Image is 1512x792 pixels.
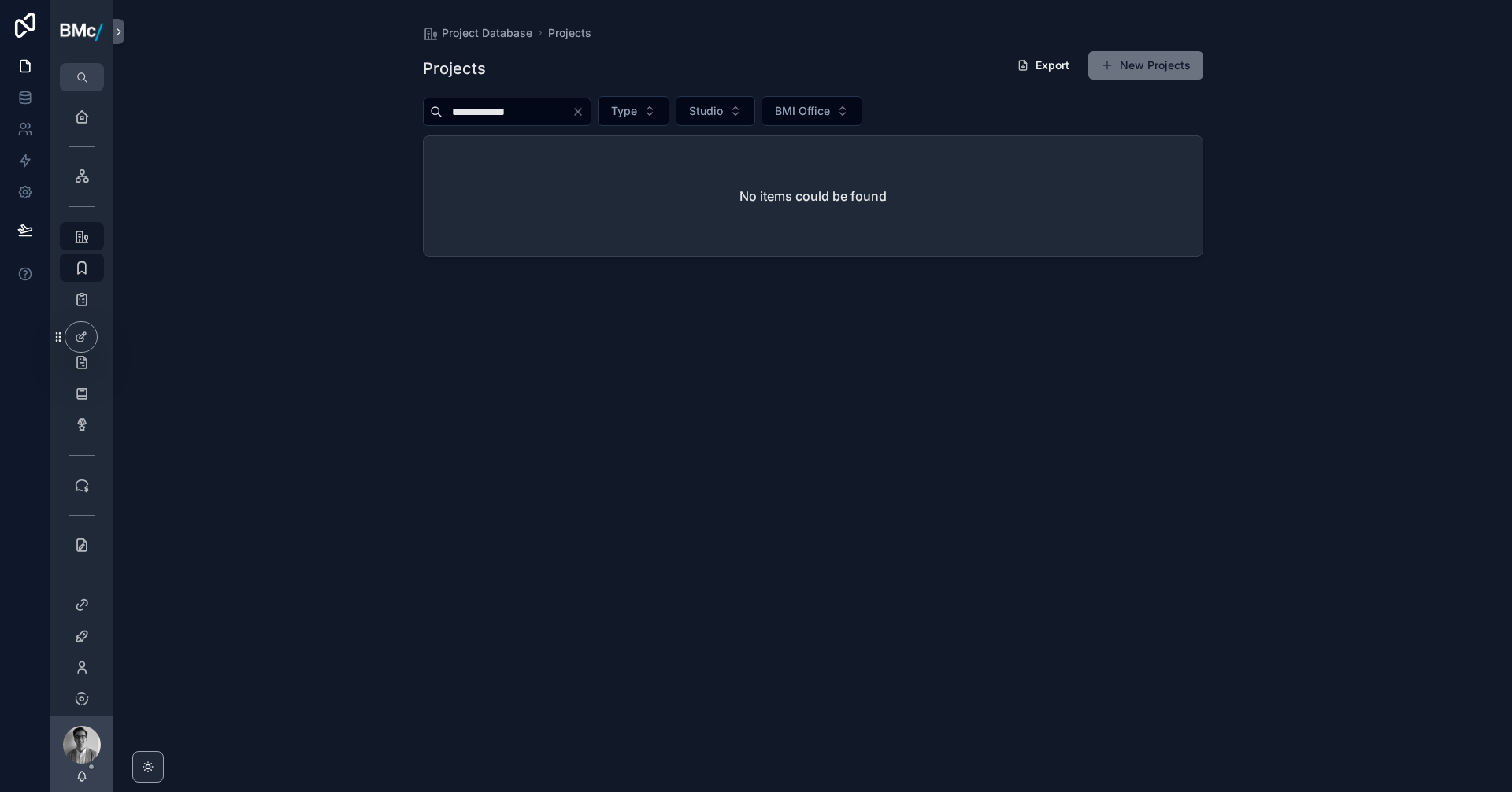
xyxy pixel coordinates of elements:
[598,96,669,126] button: Select Button
[572,105,591,118] button: Clear
[676,96,755,126] button: Select Button
[775,103,830,119] span: BMI Office
[60,20,104,43] img: App logo
[611,103,637,119] span: Type
[50,91,113,716] div: scrollable content
[423,57,486,80] h1: Projects
[689,103,723,119] span: Studio
[762,96,862,126] button: Select Button
[1004,51,1082,80] button: Export
[548,25,591,41] a: Projects
[442,25,532,41] span: Project Database
[739,187,887,205] h2: No items could be found
[1088,51,1203,80] button: New Projects
[423,25,532,41] a: Project Database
